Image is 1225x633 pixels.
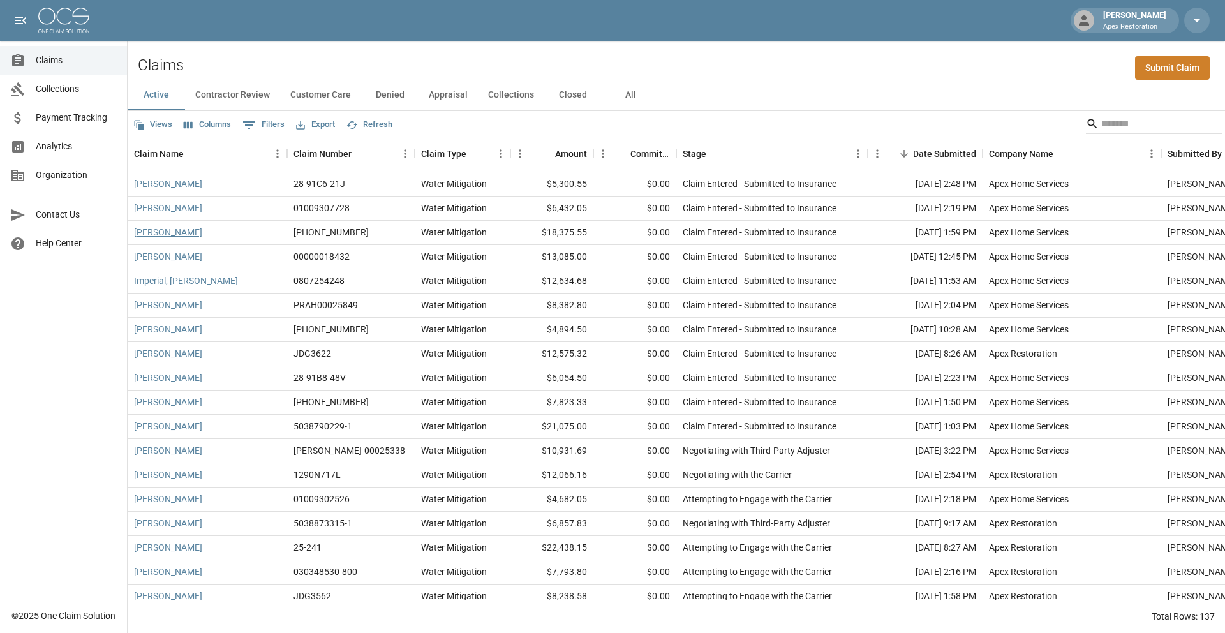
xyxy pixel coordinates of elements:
[612,145,630,163] button: Sort
[683,420,836,433] div: Claim Entered - Submitted to Insurance
[510,269,593,294] div: $12,634.68
[510,221,593,245] div: $18,375.55
[510,512,593,536] div: $6,857.83
[989,396,1069,408] div: Apex Home Services
[683,541,832,554] div: Attempting to Engage with the Carrier
[491,144,510,163] button: Menu
[421,565,487,578] div: Water Mitigation
[683,590,832,602] div: Attempting to Engage with the Carrier
[593,294,676,318] div: $0.00
[293,420,352,433] div: 5038790229-1
[268,144,287,163] button: Menu
[983,136,1161,172] div: Company Name
[913,136,976,172] div: Date Submitted
[676,136,868,172] div: Stage
[683,250,836,263] div: Claim Entered - Submitted to Insurance
[593,560,676,585] div: $0.00
[1135,56,1210,80] a: Submit Claim
[989,274,1069,287] div: Apex Home Services
[593,221,676,245] div: $0.00
[134,541,202,554] a: [PERSON_NAME]
[510,536,593,560] div: $22,438.15
[868,221,983,245] div: [DATE] 1:59 PM
[510,144,530,163] button: Menu
[293,590,331,602] div: JDG3562
[134,420,202,433] a: [PERSON_NAME]
[36,140,117,153] span: Analytics
[293,299,358,311] div: PRAH00025849
[421,590,487,602] div: Water Mitigation
[293,565,357,578] div: 030348530-800
[510,318,593,342] div: $4,894.50
[989,541,1057,554] div: Apex Restoration
[293,274,345,287] div: 0807254248
[134,226,202,239] a: [PERSON_NAME]
[287,136,415,172] div: Claim Number
[1103,22,1166,33] p: Apex Restoration
[683,226,836,239] div: Claim Entered - Submitted to Insurance
[989,371,1069,384] div: Apex Home Services
[421,347,487,360] div: Water Mitigation
[989,420,1069,433] div: Apex Home Services
[683,396,836,408] div: Claim Entered - Submitted to Insurance
[421,444,487,457] div: Water Mitigation
[593,197,676,221] div: $0.00
[361,80,419,110] button: Denied
[868,512,983,536] div: [DATE] 9:17 AM
[683,202,836,214] div: Claim Entered - Submitted to Insurance
[134,177,202,190] a: [PERSON_NAME]
[593,136,676,172] div: Committed Amount
[593,415,676,439] div: $0.00
[134,299,202,311] a: [PERSON_NAME]
[396,144,415,163] button: Menu
[683,299,836,311] div: Claim Entered - Submitted to Insurance
[293,250,350,263] div: 00000018432
[36,168,117,182] span: Organization
[293,323,369,336] div: 01-009-298655
[1142,144,1161,163] button: Menu
[134,202,202,214] a: [PERSON_NAME]
[36,82,117,96] span: Collections
[38,8,89,33] img: ocs-logo-white-transparent.png
[293,396,369,408] div: 1006-43-2020
[683,444,830,457] div: Negotiating with Third-Party Adjuster
[415,136,510,172] div: Claim Type
[868,318,983,342] div: [DATE] 10:28 AM
[868,294,983,318] div: [DATE] 2:04 PM
[36,54,117,67] span: Claims
[510,197,593,221] div: $6,432.05
[868,172,983,197] div: [DATE] 2:48 PM
[683,274,836,287] div: Claim Entered - Submitted to Insurance
[36,208,117,221] span: Contact Us
[989,590,1057,602] div: Apex Restoration
[510,294,593,318] div: $8,382.80
[989,202,1069,214] div: Apex Home Services
[868,391,983,415] div: [DATE] 1:50 PM
[683,493,832,505] div: Attempting to Engage with the Carrier
[868,144,887,163] button: Menu
[989,177,1069,190] div: Apex Home Services
[868,488,983,512] div: [DATE] 2:18 PM
[134,274,238,287] a: Imperial, [PERSON_NAME]
[1098,9,1171,32] div: [PERSON_NAME]
[868,463,983,488] div: [DATE] 2:54 PM
[419,80,478,110] button: Appraisal
[36,237,117,250] span: Help Center
[134,396,202,408] a: [PERSON_NAME]
[593,144,612,163] button: Menu
[868,560,983,585] div: [DATE] 2:16 PM
[593,488,676,512] div: $0.00
[537,145,555,163] button: Sort
[868,245,983,269] div: [DATE] 12:45 PM
[293,202,350,214] div: 01009307728
[421,136,466,172] div: Claim Type
[593,366,676,391] div: $0.00
[593,536,676,560] div: $0.00
[593,172,676,197] div: $0.00
[352,145,369,163] button: Sort
[421,420,487,433] div: Water Mitigation
[555,136,587,172] div: Amount
[293,517,352,530] div: 5038873315-1
[1168,136,1222,172] div: Submitted By
[593,269,676,294] div: $0.00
